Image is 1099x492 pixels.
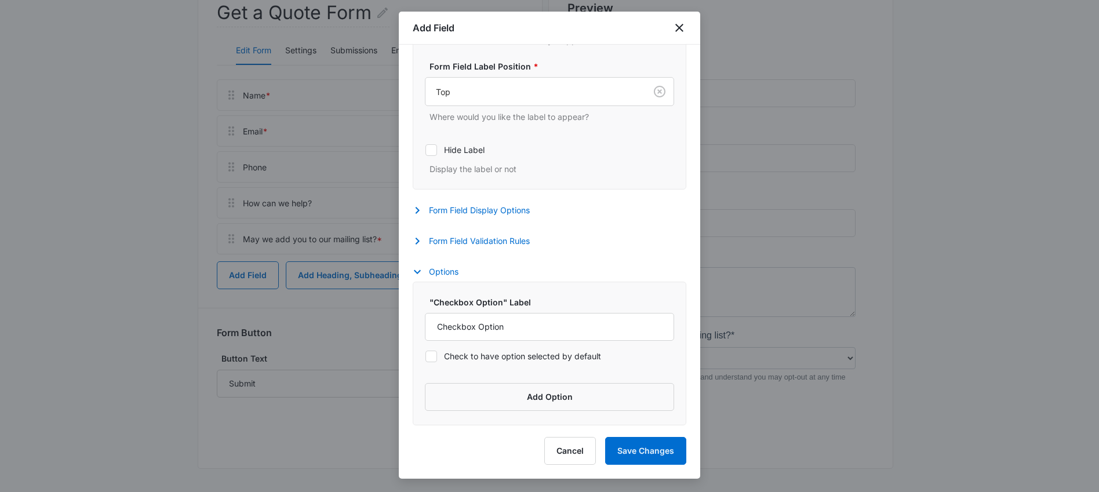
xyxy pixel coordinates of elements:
button: Options [413,265,470,279]
label: Hide Label [425,144,674,156]
p: Where would you like the label to appear? [430,111,674,123]
input: "Checkbox Option" Label [425,313,674,341]
label: Check to have option selected by default [425,350,674,362]
button: Clear [650,82,669,101]
button: close [672,21,686,35]
button: Save Changes [605,437,686,465]
p: Display the label or not [430,163,674,175]
label: Form Field Label Position [430,60,679,72]
button: Cancel [544,437,596,465]
span: Submit [8,344,37,353]
button: Form Field Validation Rules [413,234,541,248]
label: "Checkbox Option" Label [430,296,679,308]
button: Add Option [425,383,674,411]
button: Form Field Display Options [413,203,541,217]
h1: Add Field [413,21,454,35]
